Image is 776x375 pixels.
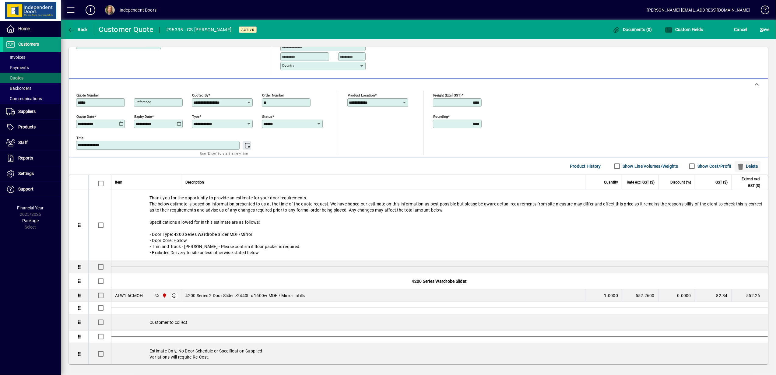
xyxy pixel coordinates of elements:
[186,293,305,299] span: 4200 Series 2 Door Slider >2440h x 1600w MDF / Mirror Infills
[18,140,28,145] span: Staff
[670,179,691,186] span: Discount (%)
[18,109,36,114] span: Suppliers
[759,24,771,35] button: Save
[611,24,654,35] button: Documents (0)
[241,28,254,32] span: Active
[99,25,154,34] div: Customer Quote
[200,150,248,157] mat-hint: Use 'Enter' to start a new line
[695,289,731,302] td: 82.84
[733,24,749,35] button: Cancel
[76,114,94,118] mat-label: Quote date
[3,151,61,166] a: Reports
[735,161,760,172] button: Delete
[626,293,655,299] div: 552.2600
[18,171,34,176] span: Settings
[135,100,151,104] mat-label: Reference
[604,179,618,186] span: Quantity
[348,93,375,97] mat-label: Product location
[81,5,100,16] button: Add
[6,96,42,101] span: Communications
[734,25,748,34] span: Cancel
[3,83,61,93] a: Backorders
[756,1,768,21] a: Knowledge Base
[115,179,122,186] span: Item
[76,93,99,97] mat-label: Quote number
[6,55,25,60] span: Invoices
[613,27,652,32] span: Documents (0)
[621,163,678,169] label: Show Line Volumes/Weights
[3,135,61,150] a: Staff
[17,205,44,210] span: Financial Year
[3,120,61,135] a: Products
[627,179,655,186] span: Rate excl GST ($)
[100,5,120,16] button: Profile
[658,289,695,302] td: 0.0000
[735,176,760,189] span: Extend excl GST ($)
[735,161,764,172] app-page-header-button: Delete selection
[115,293,143,299] div: ALW1.6CMOH
[134,114,152,118] mat-label: Expiry date
[120,5,156,15] div: Independent Doors
[166,25,231,35] div: #95335 - CS [PERSON_NAME]
[3,73,61,83] a: Quotes
[66,24,89,35] button: Back
[18,124,36,129] span: Products
[160,292,167,299] span: Christchurch
[3,21,61,37] a: Home
[61,24,94,35] app-page-header-button: Back
[731,289,768,302] td: 552.26
[760,25,770,34] span: ave
[111,314,768,330] div: Customer to collect
[6,86,31,91] span: Backorders
[18,187,33,191] span: Support
[696,163,732,169] label: Show Cost/Profit
[3,62,61,73] a: Payments
[18,42,39,47] span: Customers
[737,161,758,171] span: Delete
[760,27,763,32] span: S
[111,190,768,261] div: Thank you for the opportunity to provide an estimate for your door requirements. The below estima...
[604,293,618,299] span: 1.0000
[433,114,448,118] mat-label: Rounding
[3,52,61,62] a: Invoices
[67,27,88,32] span: Back
[647,5,750,15] div: [PERSON_NAME] [EMAIL_ADDRESS][DOMAIN_NAME]
[663,24,705,35] button: Custom Fields
[567,161,603,172] button: Product History
[433,93,462,97] mat-label: Freight (excl GST)
[6,75,23,80] span: Quotes
[3,93,61,104] a: Communications
[18,26,30,31] span: Home
[76,135,83,140] mat-label: Title
[282,63,294,68] mat-label: Country
[6,65,29,70] span: Payments
[262,93,284,97] mat-label: Order number
[192,114,199,118] mat-label: Type
[186,179,204,186] span: Description
[262,114,272,118] mat-label: Status
[3,182,61,197] a: Support
[111,273,768,289] div: 4200 Series Wardrobe Slider:
[22,218,39,223] span: Package
[192,93,208,97] mat-label: Quoted by
[111,343,768,365] div: Estimate Only, No Door Schedule or Specification Supplied Variations will require Re-Cost.
[665,27,703,32] span: Custom Fields
[18,156,33,160] span: Reports
[715,179,728,186] span: GST ($)
[3,104,61,119] a: Suppliers
[570,161,601,171] span: Product History
[3,166,61,181] a: Settings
